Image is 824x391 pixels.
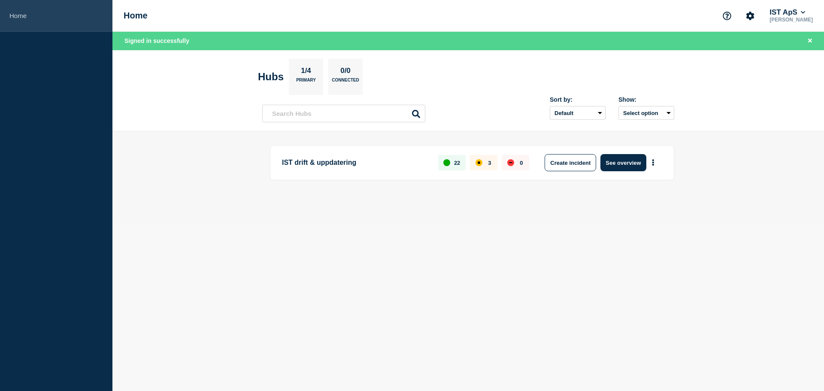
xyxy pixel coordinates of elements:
div: down [507,159,514,166]
h2: Hubs [258,71,284,83]
button: See overview [600,154,646,171]
p: 0 [520,160,523,166]
button: Support [718,7,736,25]
button: Select option [618,106,674,120]
button: Close banner [805,36,815,46]
p: Connected [332,78,359,87]
button: Create incident [545,154,596,171]
div: Sort by: [550,96,606,103]
select: Sort by [550,106,606,120]
button: IST ApS [768,8,807,17]
p: 1/4 [298,67,315,78]
div: up [443,159,450,166]
p: [PERSON_NAME] [768,17,815,23]
p: 22 [454,160,460,166]
div: Show: [618,96,674,103]
input: Search Hubs [262,105,425,122]
p: Primary [296,78,316,87]
p: IST drift & uppdatering [282,154,428,171]
button: Account settings [741,7,759,25]
span: Signed in successfully [124,37,189,44]
p: 3 [488,160,491,166]
div: affected [476,159,482,166]
h1: Home [124,11,148,21]
button: More actions [648,155,659,171]
p: 0/0 [337,67,354,78]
